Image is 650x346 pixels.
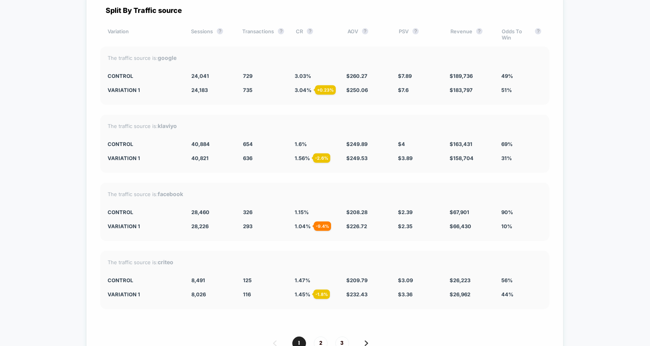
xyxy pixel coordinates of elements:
[295,277,310,283] span: 1.47 %
[450,87,473,93] span: $ 183,797
[501,87,541,93] div: 51%
[191,209,209,215] span: 28,460
[346,277,367,283] span: $ 209.79
[315,85,336,95] div: + 0.23 %
[243,223,252,229] span: 293
[450,155,474,161] span: $ 158,704
[501,291,541,297] div: 44%
[450,141,472,147] span: $ 163,431
[346,209,367,215] span: $ 208.28
[362,28,368,34] button: ?
[191,291,206,297] span: 8,026
[313,290,330,299] div: - 1.8 %
[191,73,209,79] span: 24,041
[398,291,412,297] span: $ 3.36
[346,291,367,297] span: $ 232.43
[501,209,541,215] div: 90%
[158,259,174,265] strong: criteo
[398,277,413,283] span: $ 3.09
[108,155,180,161] div: Variation 1
[108,28,180,41] div: Variation
[243,277,252,283] span: 125
[450,28,490,41] div: Revenue
[398,223,412,229] span: $ 2.35
[108,123,542,129] div: The traffic source is:
[313,153,330,163] div: - 2.6 %
[191,223,209,229] span: 28,226
[191,277,205,283] span: 8,491
[450,291,470,297] span: $ 26,962
[501,277,541,283] div: 56%
[278,28,284,34] button: ?
[535,28,541,34] button: ?
[191,87,208,93] span: 24,183
[243,209,252,215] span: 326
[398,209,412,215] span: $ 2.39
[346,223,367,229] span: $ 226.72
[346,73,367,79] span: $ 260.27
[108,54,542,61] div: The traffic source is:
[158,191,184,197] strong: facebook
[108,73,180,79] div: CONTROL
[296,28,335,41] div: CR
[346,141,367,147] span: $ 249.89
[108,259,542,265] div: The traffic source is:
[450,73,473,79] span: $ 189,736
[191,141,210,147] span: 40,884
[314,222,331,231] div: - 9.4 %
[108,141,180,147] div: CONTROL
[108,87,180,93] div: Variation 1
[108,191,542,197] div: The traffic source is:
[346,87,368,93] span: $ 250.06
[243,291,251,297] span: 116
[501,223,541,229] div: 10%
[158,54,177,61] strong: google
[243,73,252,79] span: 729
[398,141,405,147] span: $ 4
[217,28,223,34] button: ?
[398,155,412,161] span: $ 3.89
[450,209,469,215] span: $ 67,901
[501,155,541,161] div: 31%
[243,155,252,161] span: 636
[191,28,230,41] div: Sessions
[295,141,307,147] span: 1.6 %
[100,6,549,14] div: Split By Traffic source
[295,73,311,79] span: 3.03 %
[398,87,409,93] span: $ 7.6
[108,277,180,283] div: CONTROL
[108,223,180,229] div: Variation 1
[243,87,252,93] span: 735
[295,223,311,229] span: 1.04 %
[501,73,541,79] div: 49%
[412,28,419,34] button: ?
[295,87,311,93] span: 3.04 %
[108,209,180,215] div: CONTROL
[365,341,368,346] img: pagination forward
[242,28,284,41] div: Transactions
[191,155,209,161] span: 40,821
[348,28,387,41] div: AOV
[108,291,180,297] div: Variation 1
[501,141,541,147] div: 69%
[399,28,438,41] div: PSV
[243,141,253,147] span: 654
[295,291,310,297] span: 1.45 %
[398,73,412,79] span: $ 7.89
[346,155,367,161] span: $ 249.53
[158,123,177,129] strong: klaviyo
[450,277,470,283] span: $ 26,223
[450,223,471,229] span: $ 66,430
[295,209,309,215] span: 1.15 %
[295,155,310,161] span: 1.56 %
[476,28,483,34] button: ?
[307,28,313,34] button: ?
[502,28,541,41] div: Odds To Win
